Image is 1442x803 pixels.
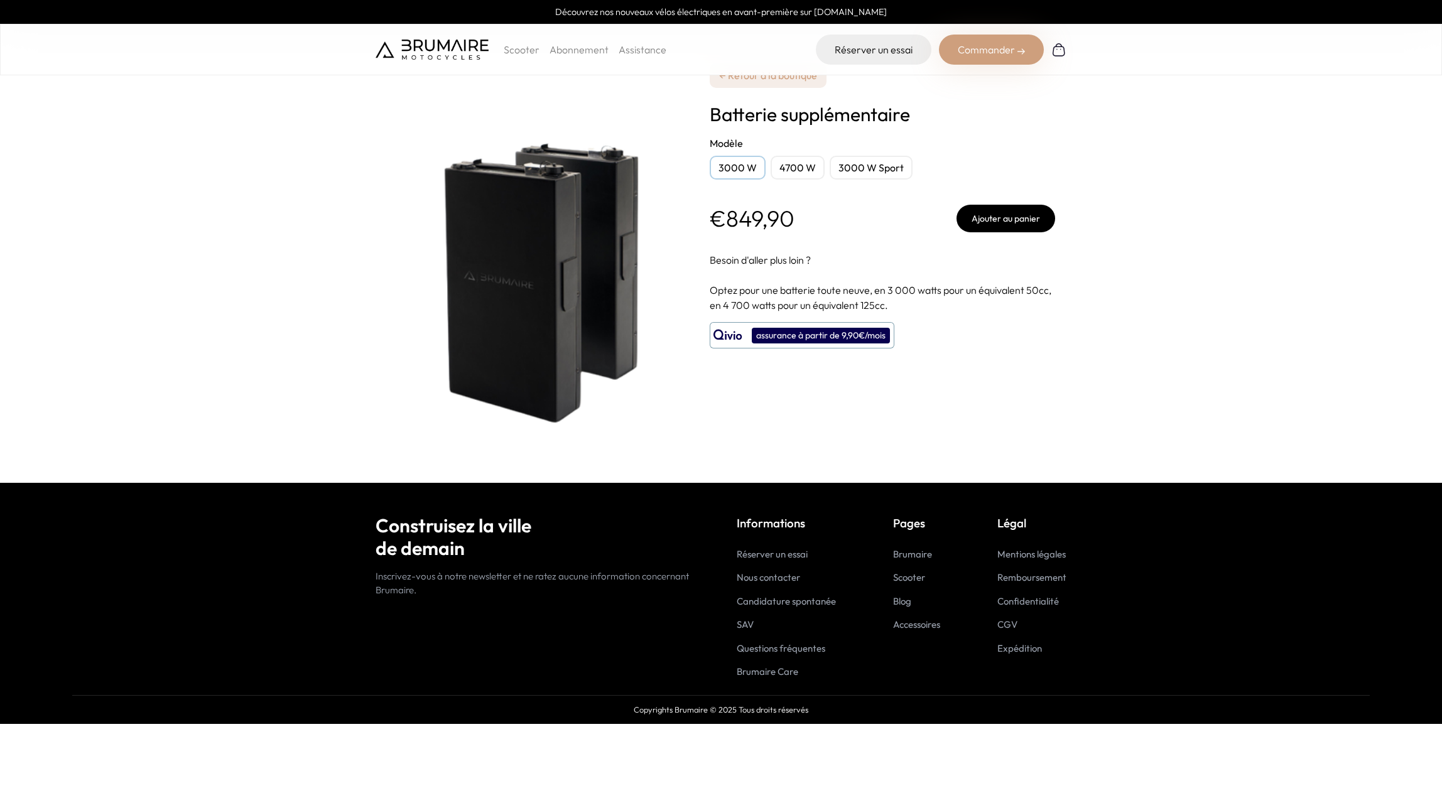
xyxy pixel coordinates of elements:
[939,35,1044,65] div: Commander
[737,571,800,583] a: Nous contacter
[1017,48,1025,55] img: right-arrow-2.png
[997,514,1066,532] p: Légal
[737,548,808,560] a: Réserver un essai
[72,704,1370,716] p: Copyrights Brumaire © 2025 Tous droits réservés
[710,206,794,231] p: €849,90
[737,618,754,630] a: SAV
[737,595,836,607] a: Candidature spontanée
[997,595,1059,607] a: Confidentialité
[893,514,940,532] p: Pages
[997,618,1017,630] a: CGV
[893,571,925,583] a: Scooter
[997,548,1066,560] a: Mentions légales
[710,136,1055,151] h2: Modèle
[737,514,836,532] p: Informations
[1051,42,1066,57] img: Panier
[957,205,1055,232] button: Ajouter au panier
[737,666,798,677] a: Brumaire Care
[830,156,913,180] div: 3000 W Sport
[997,642,1042,654] a: Expédition
[504,42,539,57] p: Scooter
[752,328,890,343] div: assurance à partir de 9,90€/mois
[710,103,1055,126] h1: Batterie supplémentaire
[816,35,931,65] a: Réserver un essai
[710,284,1051,311] span: Optez pour une batterie toute neuve, en 3 000 watts pour un équivalent 50cc, en 4 700 watts pour ...
[376,514,705,559] h2: Construisez la ville de demain
[710,156,766,180] div: 3000 W
[893,595,911,607] a: Blog
[710,254,811,266] span: Besoin d'aller plus loin ?
[737,642,825,654] a: Questions fréquentes
[619,43,666,56] a: Assistance
[376,40,489,60] img: Brumaire Motocycles
[710,322,894,348] button: assurance à partir de 9,90€/mois
[997,571,1066,583] a: Remboursement
[771,156,825,180] div: 4700 W
[893,548,932,560] a: Brumaire
[376,31,690,451] img: Batterie supplémentaire
[893,618,940,630] a: Accessoires
[376,569,705,598] p: Inscrivez-vous à notre newsletter et ne ratez aucune information concernant Brumaire.
[713,328,742,343] img: logo qivio
[550,43,609,56] a: Abonnement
